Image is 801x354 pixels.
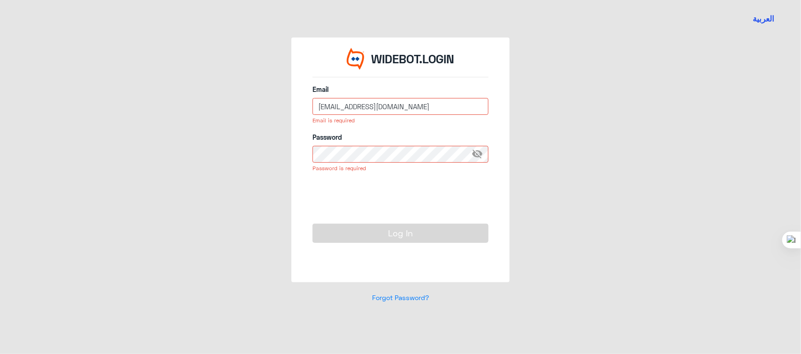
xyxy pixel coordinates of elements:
[313,224,488,242] button: Log In
[313,98,488,115] input: Enter your email here...
[753,13,774,25] button: العربية
[472,146,488,163] span: visibility_off
[313,117,355,123] small: Email is required
[313,132,488,142] label: Password
[313,180,455,217] iframe: reCAPTCHA
[313,165,366,171] small: Password is required
[371,50,454,68] p: WIDEBOT.LOGIN
[372,294,429,301] a: Forgot Password?
[747,7,780,30] a: SWITCHLANG
[313,84,488,94] label: Email
[347,48,365,70] img: Widebot Logo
